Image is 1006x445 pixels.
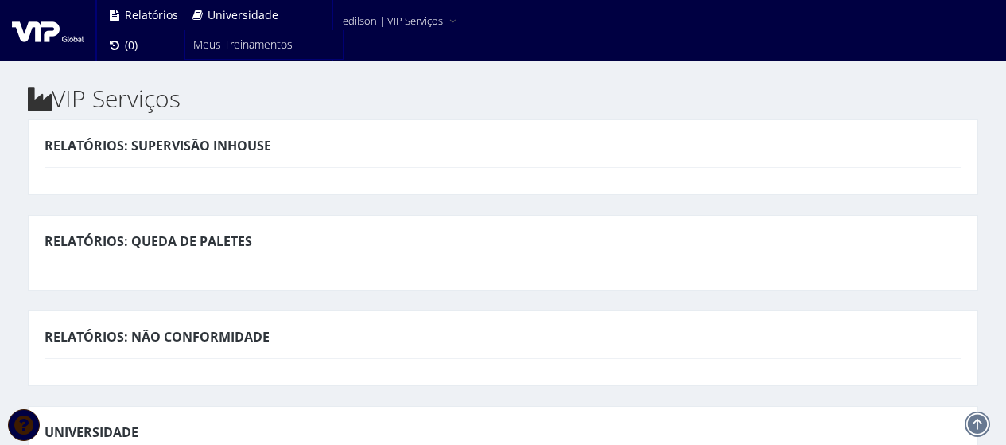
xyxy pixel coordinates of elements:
[208,7,278,22] span: Universidade
[193,37,293,52] span: Meus Treinamentos
[343,13,443,29] span: edilson | VIP Serviços
[45,137,271,154] span: Relatórios: Supervisão InHouse
[45,232,252,250] span: Relatórios: Queda de Paletes
[45,328,270,345] span: Relatórios: Não Conformidade
[45,424,138,441] span: Universidade
[101,30,144,61] a: (0)
[185,30,343,59] a: Meus Treinamentos
[12,18,84,42] img: logo
[28,85,978,111] h2: VIP Serviços
[125,37,138,53] span: (0)
[125,7,178,22] span: Relatórios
